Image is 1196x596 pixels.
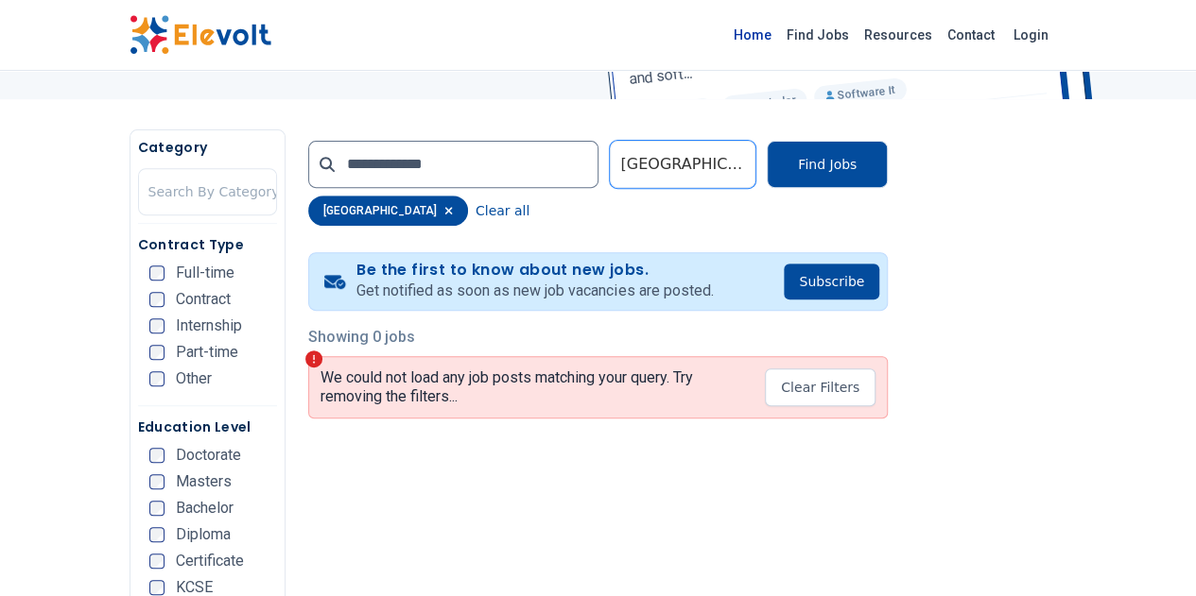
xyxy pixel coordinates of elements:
input: Doctorate [149,448,165,463]
input: Certificate [149,553,165,569]
span: Certificate [176,553,244,569]
iframe: Chat Widget [1101,505,1196,596]
span: Other [176,371,212,386]
span: KCSE [176,580,213,595]
img: Elevolt [130,15,271,55]
h4: Be the first to know about new jobs. [356,261,713,280]
h5: Education Level [138,417,277,436]
input: Contract [149,292,165,307]
button: Clear Filters [765,368,875,406]
span: Full-time [176,265,234,281]
div: [GEOGRAPHIC_DATA] [308,196,468,226]
span: Diploma [176,527,231,542]
span: Internship [176,318,242,333]
p: Showing 0 jobs [308,326,888,349]
input: Full-time [149,265,165,281]
input: Internship [149,318,165,333]
span: Contract [176,292,231,307]
span: Part-time [176,345,238,360]
p: We could not load any job posts matching your query. Try removing the filters... [321,368,750,406]
a: Find Jobs [779,20,857,50]
button: Subscribe [784,264,879,299]
input: Part-time [149,345,165,360]
button: Clear all [476,196,529,226]
button: Find Jobs [767,141,888,188]
input: Diploma [149,527,165,542]
a: Contact [940,20,1002,50]
span: Masters [176,474,232,489]
span: Doctorate [176,448,241,463]
h5: Contract Type [138,235,277,254]
a: Resources [857,20,940,50]
a: Home [726,20,779,50]
span: Bachelor [176,501,234,516]
input: Masters [149,474,165,489]
input: Bachelor [149,501,165,516]
h5: Category [138,138,277,157]
input: KCSE [149,580,165,595]
a: Login [1002,16,1060,54]
input: Other [149,371,165,386]
p: Get notified as soon as new job vacancies are posted. [356,280,713,302]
